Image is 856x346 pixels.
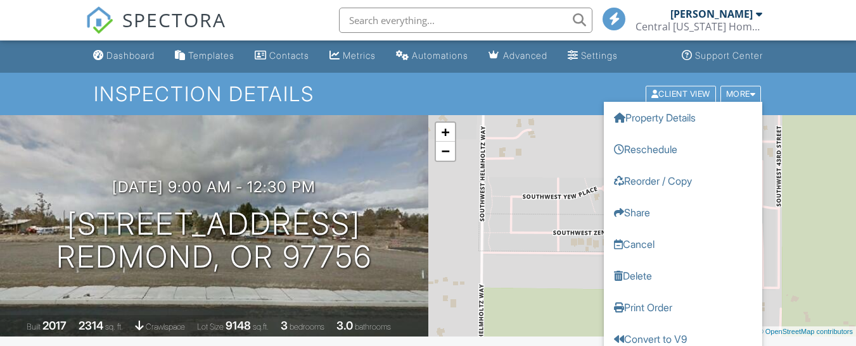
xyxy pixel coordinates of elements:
div: 2017 [42,319,67,332]
a: Contacts [250,44,314,68]
span: Built [27,322,41,331]
span: bathrooms [355,322,391,331]
a: Client View [644,89,719,98]
a: SPECTORA [86,17,226,44]
a: Advanced [483,44,553,68]
span: SPECTORA [122,6,226,33]
div: | [696,326,856,337]
a: © OpenStreetMap contributors [758,328,853,335]
div: 3 [281,319,288,332]
a: Share [604,196,762,228]
h3: [DATE] 9:00 am - 12:30 pm [112,178,316,195]
span: sq. ft. [105,322,123,331]
a: Zoom in [436,123,455,142]
div: 2314 [79,319,103,332]
a: Dashboard [88,44,160,68]
div: Metrics [343,50,376,61]
h1: Inspection Details [94,83,762,105]
a: Automations (Basic) [391,44,473,68]
a: Zoom out [436,142,455,161]
input: Search everything... [339,8,592,33]
img: The Best Home Inspection Software - Spectora [86,6,113,34]
span: Lot Size [197,322,224,331]
div: Contacts [269,50,309,61]
a: Reorder / Copy [604,164,762,196]
a: Reschedule [604,133,762,164]
div: [PERSON_NAME] [670,8,753,20]
div: Client View [646,85,716,102]
h1: [STREET_ADDRESS] Redmond, OR 97756 [56,207,372,275]
span: crawlspace [146,322,185,331]
div: Settings [581,50,618,61]
a: Property Details [604,101,762,133]
a: Delete [604,259,762,291]
div: Automations [412,50,468,61]
a: Metrics [324,44,381,68]
div: Templates [188,50,234,61]
a: Print Order [604,291,762,323]
div: 3.0 [336,319,353,332]
div: 9148 [226,319,251,332]
div: More [720,85,762,102]
a: Support Center [677,44,768,68]
a: Templates [170,44,240,68]
div: Support Center [695,50,763,61]
div: Advanced [503,50,547,61]
span: sq.ft. [253,322,269,331]
div: Central Oregon Home Inspection [636,20,762,33]
a: Settings [563,44,623,68]
span: bedrooms [290,322,324,331]
a: Cancel [604,228,762,259]
div: Dashboard [106,50,155,61]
